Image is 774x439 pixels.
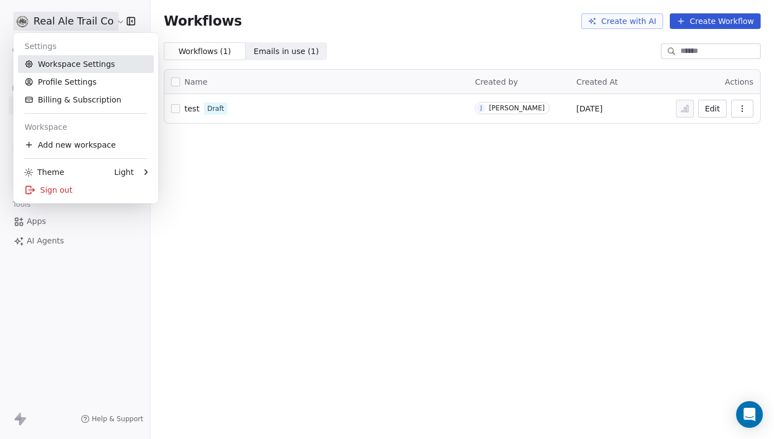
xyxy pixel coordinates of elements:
div: Sign out [18,181,154,199]
div: Theme [25,167,64,178]
a: Workspace Settings [18,55,154,73]
a: Billing & Subscription [18,91,154,109]
a: Profile Settings [18,73,154,91]
div: Add new workspace [18,136,154,154]
div: Light [114,167,134,178]
div: Workspace [18,118,154,136]
div: Settings [18,37,154,55]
